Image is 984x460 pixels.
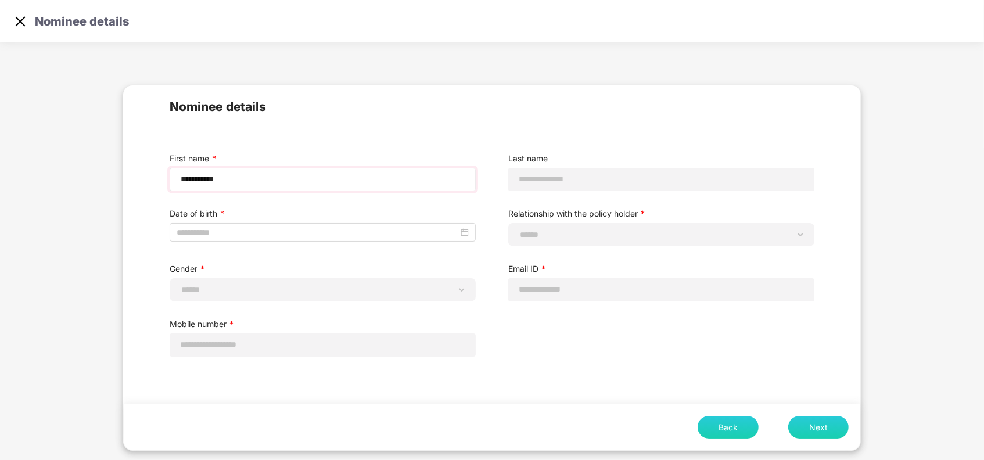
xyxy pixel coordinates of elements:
[170,263,476,275] label: Gender
[508,207,814,220] label: Relationship with the policy holder
[788,416,849,438] button: Next
[12,13,29,30] img: svg+xml;base64,PHN2ZyB4bWxucz0iaHR0cDovL3d3dy53My5vcmcvMjAwMC9zdmciIHdpZHRoPSIzMCIgaGVpZ2h0PSIzMC...
[170,98,815,117] span: Nominee details
[508,152,814,165] label: Last name
[698,416,759,438] button: Back
[508,263,814,275] label: Email ID
[170,318,476,330] label: Mobile number
[170,152,476,165] label: First name
[35,13,130,27] p: Nominee details
[170,207,476,220] label: Date of birth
